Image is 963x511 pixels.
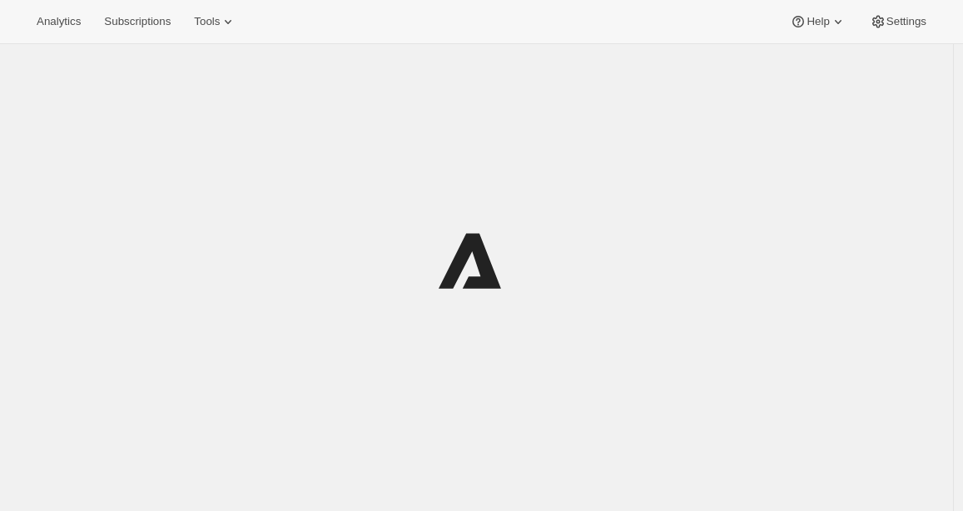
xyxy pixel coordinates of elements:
button: Help [780,10,856,33]
span: Settings [886,15,926,28]
span: Analytics [37,15,81,28]
button: Settings [860,10,936,33]
span: Tools [194,15,220,28]
button: Analytics [27,10,91,33]
button: Tools [184,10,246,33]
span: Subscriptions [104,15,171,28]
button: Subscriptions [94,10,181,33]
span: Help [807,15,829,28]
